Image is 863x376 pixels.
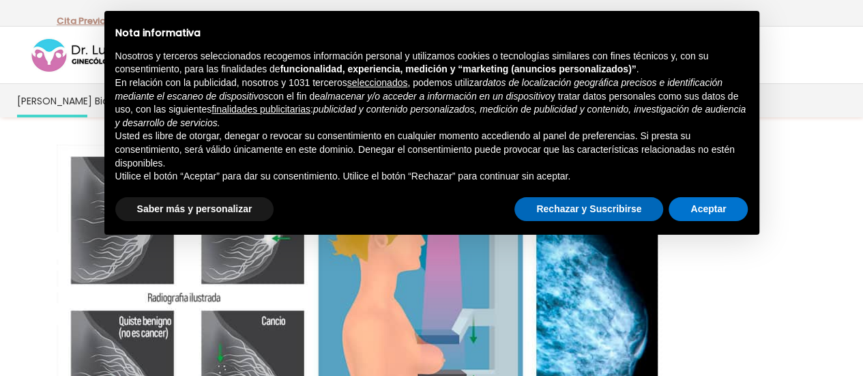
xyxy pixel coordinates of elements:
[115,170,748,184] p: Utilice el botón “Aceptar” para dar su consentimiento. Utilice el botón “Rechazar” para continuar...
[669,197,748,222] button: Aceptar
[320,91,551,102] em: almacenar y/o acceder a información en un dispositivo
[115,104,746,128] em: publicidad y contenido personalizados, medición de publicidad y contenido, investigación de audie...
[115,50,748,76] p: Nosotros y terceros seleccionados recogemos información personal y utilizamos cookies o tecnologí...
[514,197,663,222] button: Rechazar y Suscribirse
[57,14,106,27] a: Cita Previa
[211,103,310,117] button: finalidades publicitarias
[347,76,408,90] button: seleccionados
[115,77,722,102] em: datos de localización geográfica precisos e identificación mediante el escaneo de dispositivos
[57,12,111,30] p: -
[115,130,748,170] p: Usted es libre de otorgar, denegar o revocar su consentimiento en cualquier momento accediendo al...
[115,197,274,222] button: Saber más y personalizar
[115,76,748,130] p: En relación con la publicidad, nosotros y 1031 terceros , podemos utilizar con el fin de y tratar...
[280,63,637,74] strong: funcionalidad, experiencia, medición y “marketing (anuncios personalizados)”
[17,93,92,109] span: [PERSON_NAME]
[16,84,93,117] a: [PERSON_NAME]
[115,27,748,39] h2: Nota informativa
